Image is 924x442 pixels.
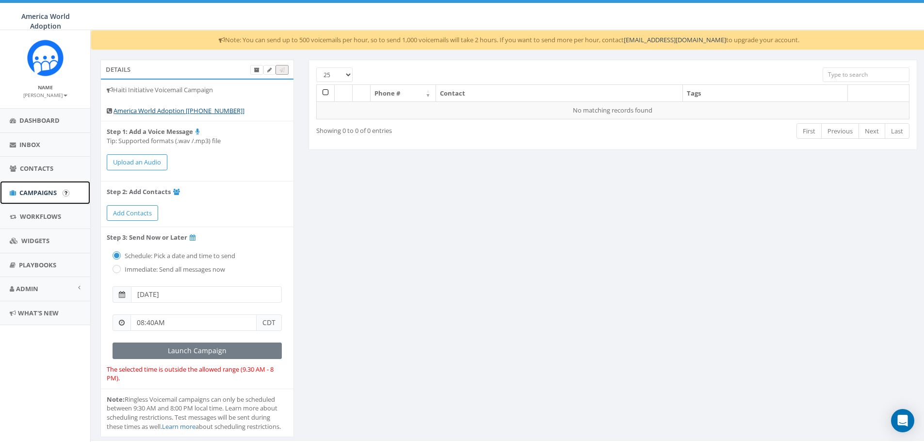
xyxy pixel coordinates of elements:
[63,190,69,196] input: Submit
[19,188,57,197] span: Campaigns
[823,67,909,82] input: Type to search
[19,116,60,125] span: Dashboard
[107,395,281,431] span: Ringless Voicemail campaigns can only be scheduled between 9:30 AM and 8:00 PM local time. Learn ...
[859,123,885,139] a: Next
[100,60,294,79] div: Details
[16,284,38,293] span: Admin
[257,314,282,331] span: CDT
[821,123,859,139] a: Previous
[107,365,288,383] div: The selected time is outside the allowed range (9.30 AM - 8 PM).
[267,66,272,73] span: Edit Campaign Title
[27,40,64,76] img: Rally_Corp_Icon.png
[436,85,683,102] th: Contact
[107,136,221,145] l: Tip: Supported formats (.wav /.mp3) file
[19,261,56,269] span: Playbooks
[21,236,49,245] span: Widgets
[21,12,70,31] span: America World Adoption
[122,251,235,261] label: Schedule: Pick a date and time to send
[796,123,822,139] a: First
[107,233,187,242] b: Step 3: Send Now or Later
[113,106,244,115] a: America World Adoption [[PHONE_NUMBER]]
[683,85,848,102] th: Tags
[19,140,40,149] span: Inbox
[122,265,225,275] label: Immediate: Send all messages now
[279,66,285,73] span: Attach the audio file to test
[18,309,59,317] span: What's New
[23,90,67,99] a: [PERSON_NAME]
[107,154,167,170] button: Upload an Audio
[885,123,909,139] a: Last
[20,212,61,221] span: Workflows
[20,164,53,173] span: Contacts
[38,84,53,91] small: Name
[107,395,125,404] b: Note:
[162,422,195,431] a: Learn more
[107,205,158,221] a: Add Contacts
[101,80,293,100] li: Haiti Initiative Voicemail Campaign
[107,127,193,136] b: Step 1: Add a Voice Message
[254,66,259,73] span: Archive Campaign
[371,85,436,102] th: Phone #: activate to sort column ascending
[113,343,282,359] input: Launch Campaign
[316,122,555,135] div: Showing 0 to 0 of 0 entries
[23,92,67,98] small: [PERSON_NAME]
[891,409,914,432] div: Open Intercom Messenger
[624,35,726,44] a: [EMAIL_ADDRESS][DOMAIN_NAME]
[107,187,171,196] b: Step 2: Add Contacts
[317,101,910,119] td: No matching records found
[113,209,152,217] span: Add Contacts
